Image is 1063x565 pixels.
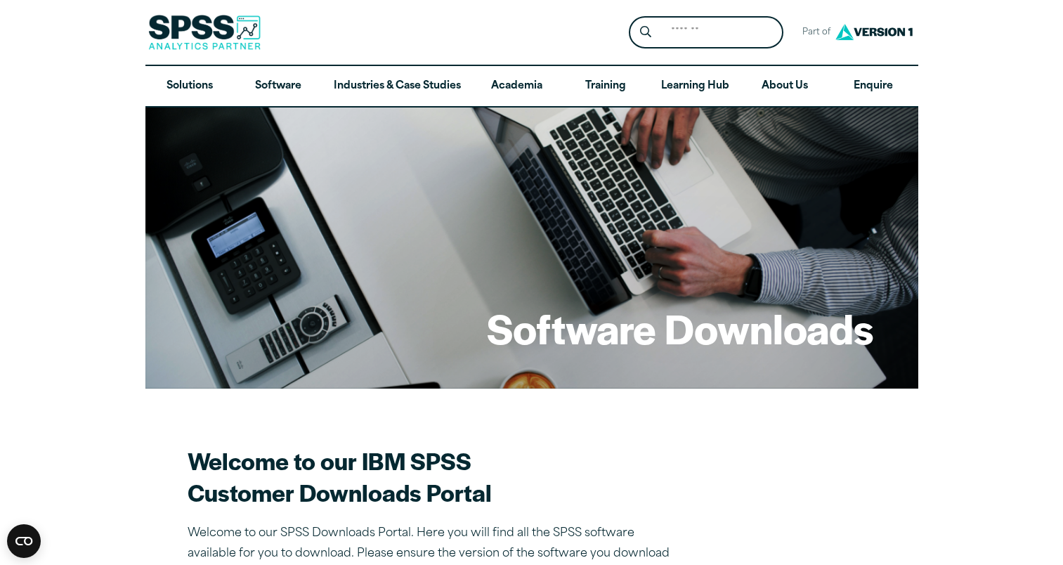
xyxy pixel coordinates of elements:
[472,66,561,107] a: Academia
[640,26,651,38] svg: Search magnifying glass icon
[234,66,322,107] a: Software
[561,66,649,107] a: Training
[188,445,679,508] h2: Welcome to our IBM SPSS Customer Downloads Portal
[7,524,41,558] button: Open CMP widget
[829,66,918,107] a: Enquire
[629,16,783,49] form: Site Header Search Form
[145,66,918,107] nav: Desktop version of site main menu
[145,66,234,107] a: Solutions
[741,66,829,107] a: About Us
[650,66,741,107] a: Learning Hub
[322,66,472,107] a: Industries & Case Studies
[832,19,916,45] img: Version1 Logo
[795,22,832,43] span: Part of
[148,15,261,50] img: SPSS Analytics Partner
[487,301,873,356] h1: Software Downloads
[632,20,658,46] button: Search magnifying glass icon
